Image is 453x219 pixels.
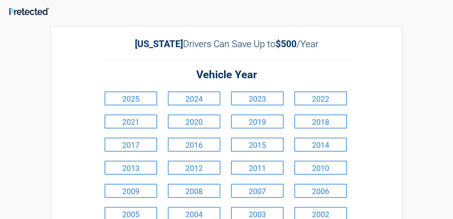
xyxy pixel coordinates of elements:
a: 2010 [294,161,347,175]
a: 2006 [294,184,347,198]
a: 2018 [294,115,347,128]
a: 2013 [105,161,157,175]
a: 2017 [105,138,157,152]
a: 2008 [168,184,220,198]
a: 2019 [231,115,284,128]
a: 2022 [294,91,347,105]
h2: Vehicle Year [103,68,350,82]
a: 2015 [231,138,284,152]
img: Main Logo [9,8,49,15]
a: 2020 [168,115,220,128]
a: 2025 [105,91,157,105]
a: 2014 [294,138,347,152]
b: $500 [276,39,297,49]
h2: Drivers Can Save Up to /Year [103,39,350,49]
a: 2023 [231,91,284,105]
a: 2012 [168,161,220,175]
a: 2016 [168,138,220,152]
a: 2007 [231,184,284,198]
a: 2011 [231,161,284,175]
b: [US_STATE] [135,39,183,49]
a: 2009 [105,184,157,198]
a: 2021 [105,115,157,128]
a: 2024 [168,91,220,105]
